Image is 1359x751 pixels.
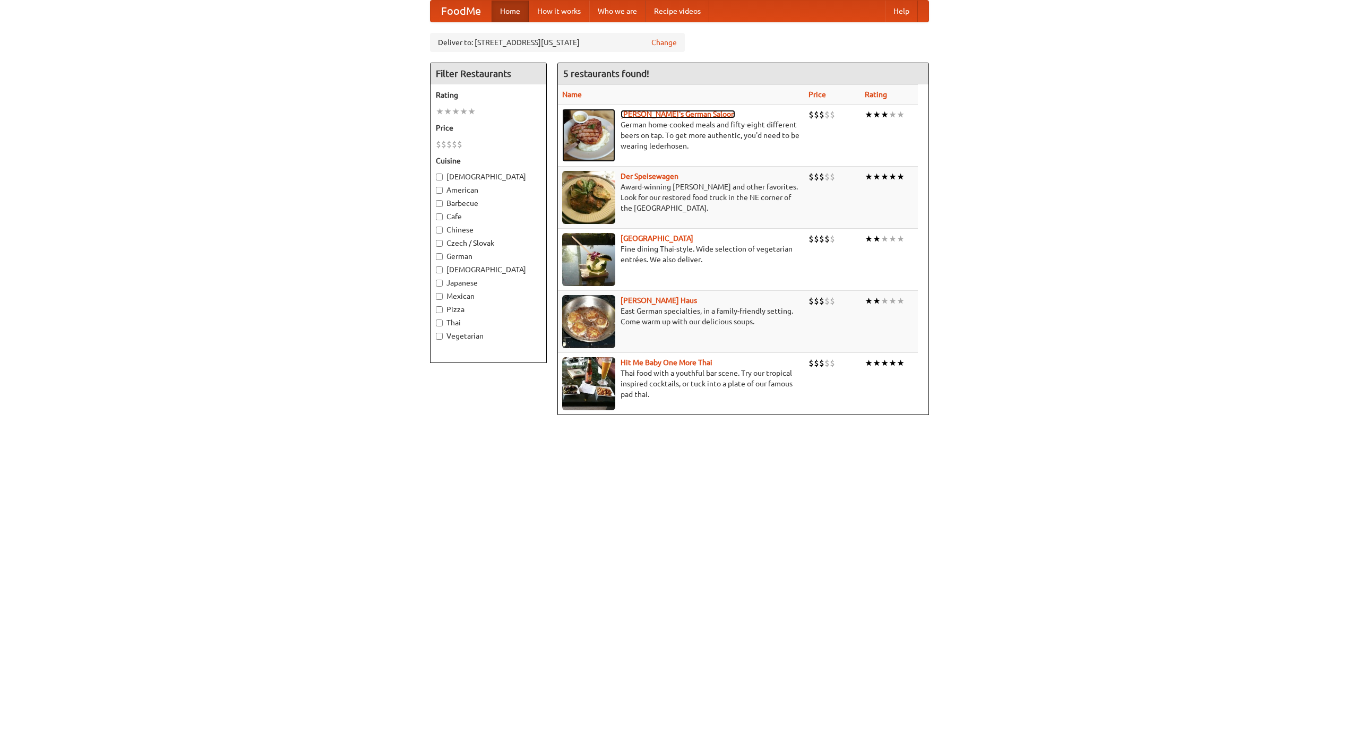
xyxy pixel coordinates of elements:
li: $ [819,109,824,120]
li: ★ [897,109,905,120]
a: Help [885,1,918,22]
a: [GEOGRAPHIC_DATA] [621,234,693,243]
input: Vegetarian [436,333,443,340]
input: Japanese [436,280,443,287]
label: Japanese [436,278,541,288]
p: East German specialties, in a family-friendly setting. Come warm up with our delicious soups. [562,306,800,327]
li: ★ [873,171,881,183]
li: $ [808,295,814,307]
input: Mexican [436,293,443,300]
ng-pluralize: 5 restaurants found! [563,68,649,79]
p: German home-cooked meals and fifty-eight different beers on tap. To get more authentic, you'd nee... [562,119,800,151]
li: $ [819,171,824,183]
li: ★ [881,109,889,120]
a: Recipe videos [646,1,709,22]
li: ★ [897,171,905,183]
li: $ [819,233,824,245]
li: $ [819,295,824,307]
a: Hit Me Baby One More Thai [621,358,712,367]
a: [PERSON_NAME]'s German Saloon [621,110,735,118]
li: $ [814,171,819,183]
a: Who we are [589,1,646,22]
li: $ [436,139,441,150]
li: $ [808,109,814,120]
li: $ [814,295,819,307]
img: babythai.jpg [562,357,615,410]
input: Chinese [436,227,443,234]
li: ★ [444,106,452,117]
li: ★ [865,171,873,183]
li: $ [452,139,457,150]
li: $ [824,295,830,307]
h4: Filter Restaurants [431,63,546,84]
li: ★ [889,171,897,183]
li: ★ [865,109,873,120]
li: ★ [881,357,889,369]
img: kohlhaus.jpg [562,295,615,348]
li: ★ [865,233,873,245]
label: Barbecue [436,198,541,209]
input: Barbecue [436,200,443,207]
li: $ [814,233,819,245]
p: Award-winning [PERSON_NAME] and other favorites. Look for our restored food truck in the NE corne... [562,182,800,213]
li: ★ [452,106,460,117]
h5: Price [436,123,541,133]
li: ★ [889,295,897,307]
li: ★ [873,109,881,120]
li: ★ [889,233,897,245]
li: $ [819,357,824,369]
label: [DEMOGRAPHIC_DATA] [436,264,541,275]
input: German [436,253,443,260]
li: $ [830,109,835,120]
a: Home [492,1,529,22]
li: ★ [436,106,444,117]
img: speisewagen.jpg [562,171,615,224]
li: ★ [468,106,476,117]
li: ★ [889,357,897,369]
li: $ [808,171,814,183]
li: $ [830,357,835,369]
li: $ [824,233,830,245]
li: $ [446,139,452,150]
label: Mexican [436,291,541,301]
label: Vegetarian [436,331,541,341]
a: [PERSON_NAME] Haus [621,296,697,305]
a: Change [651,37,677,48]
li: $ [814,357,819,369]
b: Der Speisewagen [621,172,678,180]
img: satay.jpg [562,233,615,286]
input: Pizza [436,306,443,313]
label: Pizza [436,304,541,315]
h5: Rating [436,90,541,100]
li: ★ [873,295,881,307]
a: Price [808,90,826,99]
input: American [436,187,443,194]
li: $ [824,109,830,120]
label: Cafe [436,211,541,222]
li: ★ [873,233,881,245]
li: ★ [897,357,905,369]
label: Czech / Slovak [436,238,541,248]
li: $ [830,295,835,307]
li: $ [808,357,814,369]
label: Chinese [436,225,541,235]
li: $ [824,357,830,369]
li: $ [824,171,830,183]
li: ★ [460,106,468,117]
li: ★ [897,295,905,307]
input: [DEMOGRAPHIC_DATA] [436,266,443,273]
li: ★ [865,357,873,369]
li: ★ [881,233,889,245]
li: $ [441,139,446,150]
a: How it works [529,1,589,22]
li: ★ [881,295,889,307]
input: Cafe [436,213,443,220]
p: Fine dining Thai-style. Wide selection of vegetarian entrées. We also deliver. [562,244,800,265]
label: German [436,251,541,262]
input: Thai [436,320,443,326]
a: FoodMe [431,1,492,22]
